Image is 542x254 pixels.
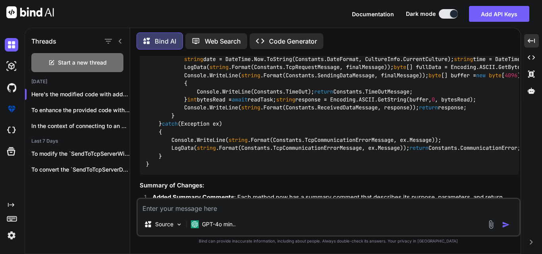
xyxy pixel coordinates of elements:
[31,122,130,130] p: In the context of connecting to an Opera...
[486,220,496,229] img: attachment
[429,72,441,79] span: byte
[187,96,197,103] span: int
[394,64,406,71] span: byte
[162,120,178,128] span: catch
[5,124,18,137] img: cloudideIcon
[314,88,333,95] span: return
[489,72,502,79] span: byte
[269,36,317,46] p: Code Generator
[409,145,429,152] span: return
[352,10,394,18] button: Documentation
[6,6,54,18] img: Bind AI
[454,55,473,63] span: string
[184,55,203,63] span: string
[419,104,438,111] span: return
[5,229,18,242] img: settings
[31,106,130,114] p: To enhance the provided code with profes...
[432,96,435,103] span: 0
[205,36,241,46] p: Web Search
[152,193,234,201] strong: Added Summary Comments
[476,72,486,79] span: new
[505,72,517,79] span: 4096
[155,220,173,228] p: Source
[176,221,183,228] img: Pick Models
[276,96,295,103] span: string
[352,11,394,17] span: Documentation
[406,10,436,18] span: Dark mode
[241,104,260,111] span: string
[5,38,18,52] img: darkChat
[136,238,521,244] p: Bind can provide inaccurate information, including about people. Always double-check its answers....
[502,221,510,229] img: icon
[191,220,199,228] img: GPT-4o mini
[5,59,18,73] img: darkAi-studio
[25,78,130,85] h2: [DATE]
[155,36,176,46] p: Bind AI
[197,145,216,152] span: string
[31,90,130,98] p: Here's the modified code with added summ...
[229,136,248,143] span: string
[202,220,236,228] p: GPT-4o min..
[232,96,248,103] span: await
[241,72,260,79] span: string
[25,138,130,144] h2: Last 7 Days
[146,193,519,211] li: : Each method now has a summary comment that describes its purpose, parameters, and return values.
[31,36,56,46] h1: Threads
[469,6,529,22] button: Add API Keys
[5,81,18,94] img: githubDark
[58,59,107,67] span: Start a new thread
[31,150,130,158] p: To modify the `SendToTcpServerWithMessage` method to accept...
[5,102,18,116] img: premium
[209,64,229,71] span: string
[140,181,519,190] h3: Summary of Changes:
[31,166,130,174] p: To convert the `SendToTcpServerDataDetails` method to be...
